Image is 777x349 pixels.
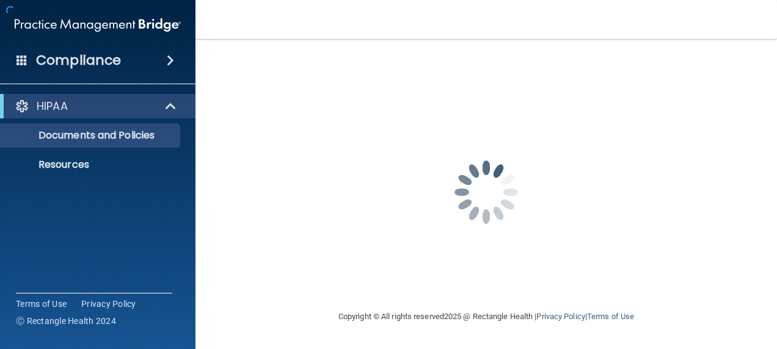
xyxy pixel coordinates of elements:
[15,13,181,37] img: PMB logo
[263,297,709,336] div: Copyright © All rights reserved 2025 @ Rectangle Health | |
[425,131,547,253] img: spinner.e123f6fc.gif
[15,99,177,113] a: HIPAA
[16,315,116,327] span: Ⓒ Rectangle Health 2024
[8,159,175,171] p: Resources
[8,129,175,142] p: Documents and Policies
[37,99,68,113] p: HIPAA
[587,312,634,321] a: Terms of Use
[81,298,136,310] a: Privacy Policy
[16,298,67,310] a: Terms of Use
[36,52,121,69] h4: Compliance
[536,312,585,321] a: Privacy Policy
